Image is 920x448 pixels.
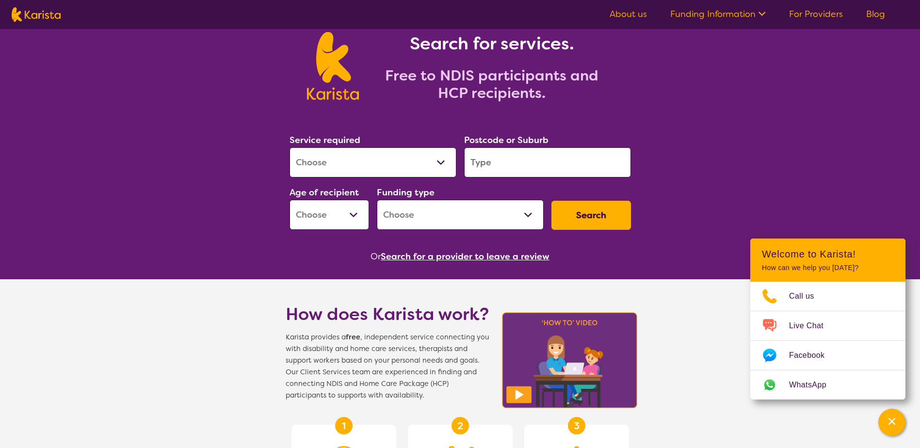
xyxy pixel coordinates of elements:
[551,201,631,230] button: Search
[762,248,894,260] h2: Welcome to Karista!
[789,378,838,392] span: WhatsApp
[499,309,641,411] img: Karista video
[750,239,905,400] div: Channel Menu
[286,332,489,401] span: Karista provides a , independent service connecting you with disability and home care services, t...
[878,409,905,436] button: Channel Menu
[335,417,353,434] div: 1
[750,370,905,400] a: Web link opens in a new tab.
[371,32,613,55] h1: Search for services.
[371,67,613,102] h2: Free to NDIS participants and HCP recipients.
[12,7,61,22] img: Karista logo
[346,333,360,342] b: free
[452,417,469,434] div: 2
[750,282,905,400] ul: Choose channel
[464,134,549,146] label: Postcode or Suburb
[789,348,836,363] span: Facebook
[286,303,489,326] h1: How does Karista work?
[610,8,647,20] a: About us
[789,289,826,304] span: Call us
[568,417,585,434] div: 3
[762,264,894,272] p: How can we help you [DATE]?
[377,187,435,198] label: Funding type
[290,134,360,146] label: Service required
[381,249,549,264] button: Search for a provider to leave a review
[670,8,766,20] a: Funding Information
[789,319,835,333] span: Live Chat
[789,8,843,20] a: For Providers
[371,249,381,264] span: Or
[866,8,885,20] a: Blog
[307,32,359,100] img: Karista logo
[464,147,631,177] input: Type
[290,187,359,198] label: Age of recipient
